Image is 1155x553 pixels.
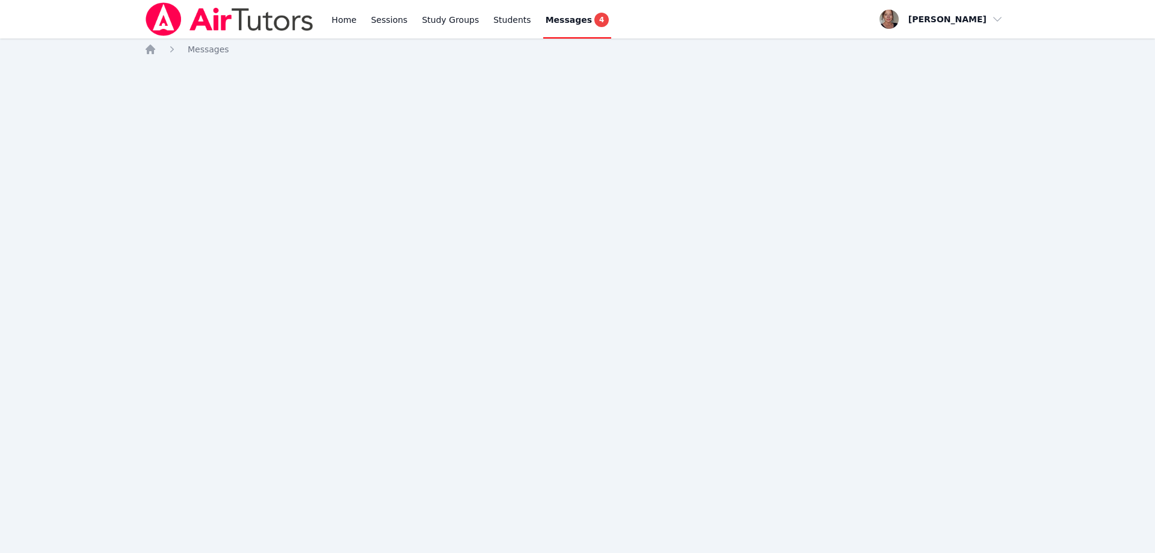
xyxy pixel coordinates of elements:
span: 4 [594,13,609,27]
span: Messages [188,45,229,54]
a: Messages [188,43,229,55]
nav: Breadcrumb [144,43,1011,55]
span: Messages [546,14,592,26]
img: Air Tutors [144,2,315,36]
